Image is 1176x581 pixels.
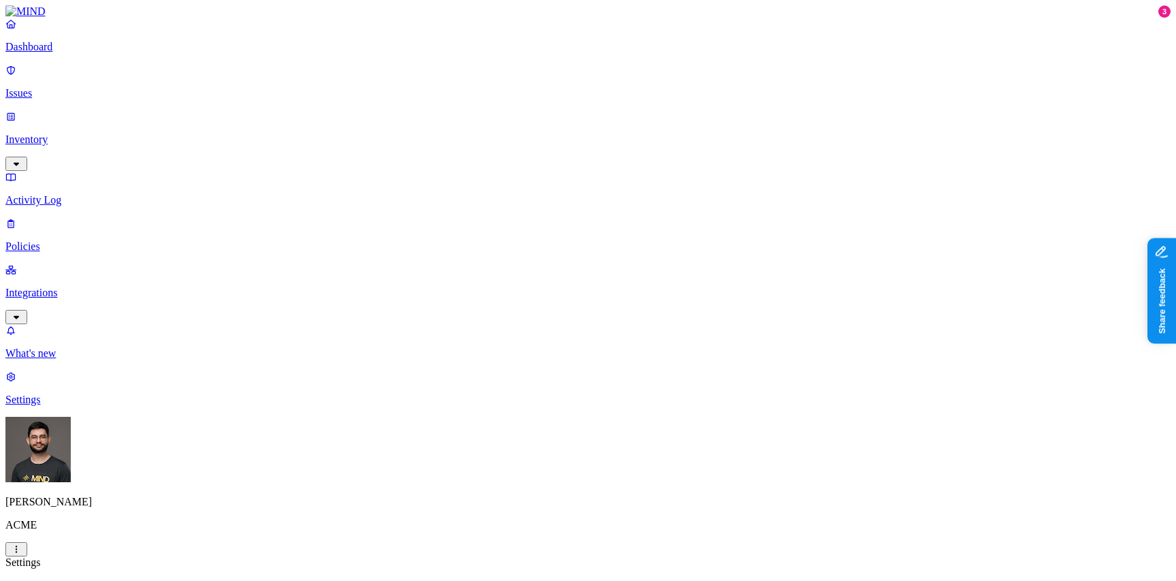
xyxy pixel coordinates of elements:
[5,264,1171,322] a: Integrations
[5,110,1171,169] a: Inventory
[5,287,1171,299] p: Integrations
[5,324,1171,360] a: What's new
[5,18,1171,53] a: Dashboard
[5,347,1171,360] p: What's new
[5,417,71,482] img: Guy Gofman
[5,64,1171,99] a: Issues
[5,134,1171,146] p: Inventory
[5,41,1171,53] p: Dashboard
[1158,5,1171,18] div: 3
[5,217,1171,253] a: Policies
[5,394,1171,406] p: Settings
[5,5,1171,18] a: MIND
[5,519,1171,531] p: ACME
[1147,238,1176,343] iframe: Marker.io feedback button
[5,87,1171,99] p: Issues
[5,371,1171,406] a: Settings
[5,496,1171,508] p: [PERSON_NAME]
[5,171,1171,206] a: Activity Log
[5,240,1171,253] p: Policies
[5,5,46,18] img: MIND
[5,194,1171,206] p: Activity Log
[5,556,1171,569] div: Settings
